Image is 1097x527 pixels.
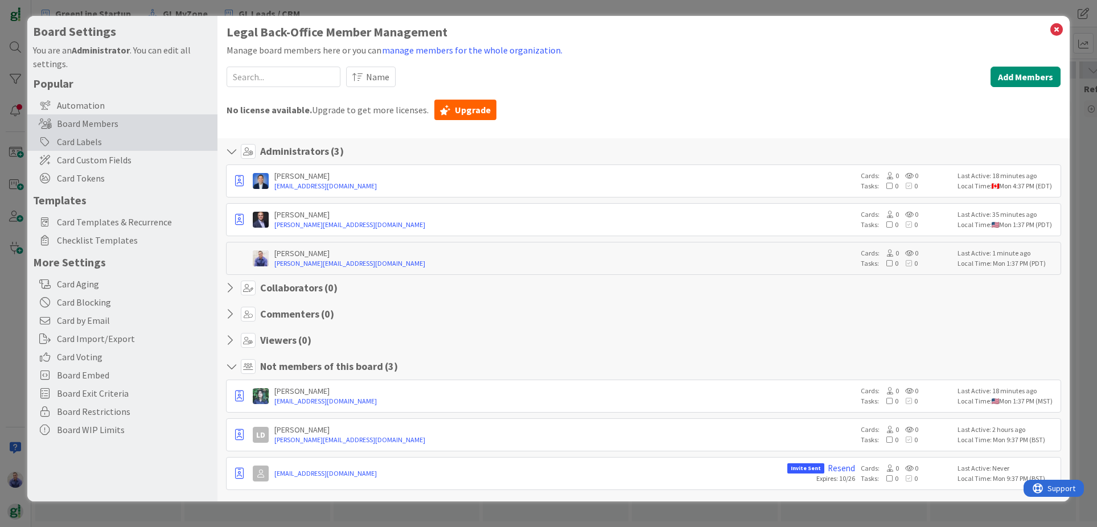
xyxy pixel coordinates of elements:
[992,183,999,189] img: ca.png
[861,396,952,406] div: Tasks:
[274,468,782,479] a: [EMAIL_ADDRESS][DOMAIN_NAME]
[899,249,918,257] span: 0
[861,386,952,396] div: Cards:
[991,67,1061,87] button: Add Members
[274,386,855,396] div: [PERSON_NAME]
[227,25,1061,39] h1: Legal Back-Office Member Management
[27,421,217,439] div: Board WIP Limits
[861,425,952,435] div: Cards:
[27,96,217,114] div: Automation
[958,435,1057,445] div: Local Time: Mon 9:37 PM (BST)
[33,43,212,71] div: You are an . You can edit all settings.
[861,435,952,445] div: Tasks:
[880,171,899,180] span: 0
[879,474,898,483] span: 0
[27,114,217,133] div: Board Members
[33,193,212,207] h5: Templates
[274,396,855,406] a: [EMAIL_ADDRESS][DOMAIN_NAME]
[227,67,340,87] input: Search...
[227,43,1061,57] div: Manage board members here or you can
[274,435,855,445] a: [PERSON_NAME][EMAIL_ADDRESS][DOMAIN_NAME]
[33,76,212,90] h5: Popular
[260,360,398,373] h4: Not members of this board
[861,474,952,484] div: Tasks:
[861,258,952,269] div: Tasks:
[861,209,952,220] div: Cards:
[57,171,212,185] span: Card Tokens
[898,397,918,405] span: 0
[879,220,898,229] span: 0
[816,474,855,484] div: Expires: 10/26
[381,43,563,57] button: manage members for the whole organization.
[958,248,1057,258] div: Last Active: 1 minute ago
[324,281,338,294] span: ( 0 )
[366,70,389,84] span: Name
[33,24,212,39] h4: Board Settings
[274,171,855,181] div: [PERSON_NAME]
[27,275,217,293] div: Card Aging
[898,182,918,190] span: 0
[861,181,952,191] div: Tasks:
[57,368,212,382] span: Board Embed
[57,233,212,247] span: Checklist Templates
[274,425,855,435] div: [PERSON_NAME]
[958,463,1057,474] div: Last Active: Never
[898,259,918,267] span: 0
[898,474,918,483] span: 0
[253,427,269,443] div: LD
[879,259,898,267] span: 0
[33,255,212,269] h5: More Settings
[958,171,1057,181] div: Last Active: 18 minutes ago
[899,171,918,180] span: 0
[958,396,1057,406] div: Local Time: Mon 1:37 PM (MST)
[861,463,952,474] div: Cards:
[385,360,398,373] span: ( 3 )
[879,435,898,444] span: 0
[27,330,217,348] div: Card Import/Export
[260,334,311,347] h4: Viewers
[27,133,217,151] div: Card Labels
[828,463,855,474] a: Resend
[298,334,311,347] span: ( 0 )
[57,314,212,327] span: Card by Email
[274,209,855,220] div: [PERSON_NAME]
[253,250,269,266] img: JG
[346,67,396,87] button: Name
[898,435,918,444] span: 0
[57,386,212,400] span: Board Exit Criteria
[27,293,217,311] div: Card Blocking
[958,386,1057,396] div: Last Active: 18 minutes ago
[260,145,344,158] h4: Administrators
[274,248,855,258] div: [PERSON_NAME]
[880,210,899,219] span: 0
[274,220,855,230] a: [PERSON_NAME][EMAIL_ADDRESS][DOMAIN_NAME]
[253,173,269,189] img: DP
[880,386,899,395] span: 0
[861,171,952,181] div: Cards:
[434,100,496,120] a: Upgrade
[260,282,338,294] h4: Collaborators
[992,222,999,228] img: us.png
[227,104,312,116] b: No license available.
[899,464,918,472] span: 0
[72,44,130,56] b: Administrator
[274,258,855,269] a: [PERSON_NAME][EMAIL_ADDRESS][DOMAIN_NAME]
[274,181,855,191] a: [EMAIL_ADDRESS][DOMAIN_NAME]
[227,103,429,117] span: Upgrade to get more licenses.
[253,388,269,404] img: CR
[787,463,824,474] span: Invite Sent
[879,182,898,190] span: 0
[899,210,918,219] span: 0
[958,474,1057,484] div: Local Time: Mon 9:37 PM (BST)
[57,153,212,167] span: Card Custom Fields
[260,308,334,320] h4: Commenters
[992,398,999,404] img: us.png
[958,181,1057,191] div: Local Time: Mon 4:37 PM (EDT)
[57,350,212,364] span: Card Voting
[24,2,52,15] span: Support
[958,220,1057,230] div: Local Time: Mon 1:37 PM (PDT)
[880,425,899,434] span: 0
[331,145,344,158] span: ( 3 )
[880,464,899,472] span: 0
[253,212,269,228] img: JD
